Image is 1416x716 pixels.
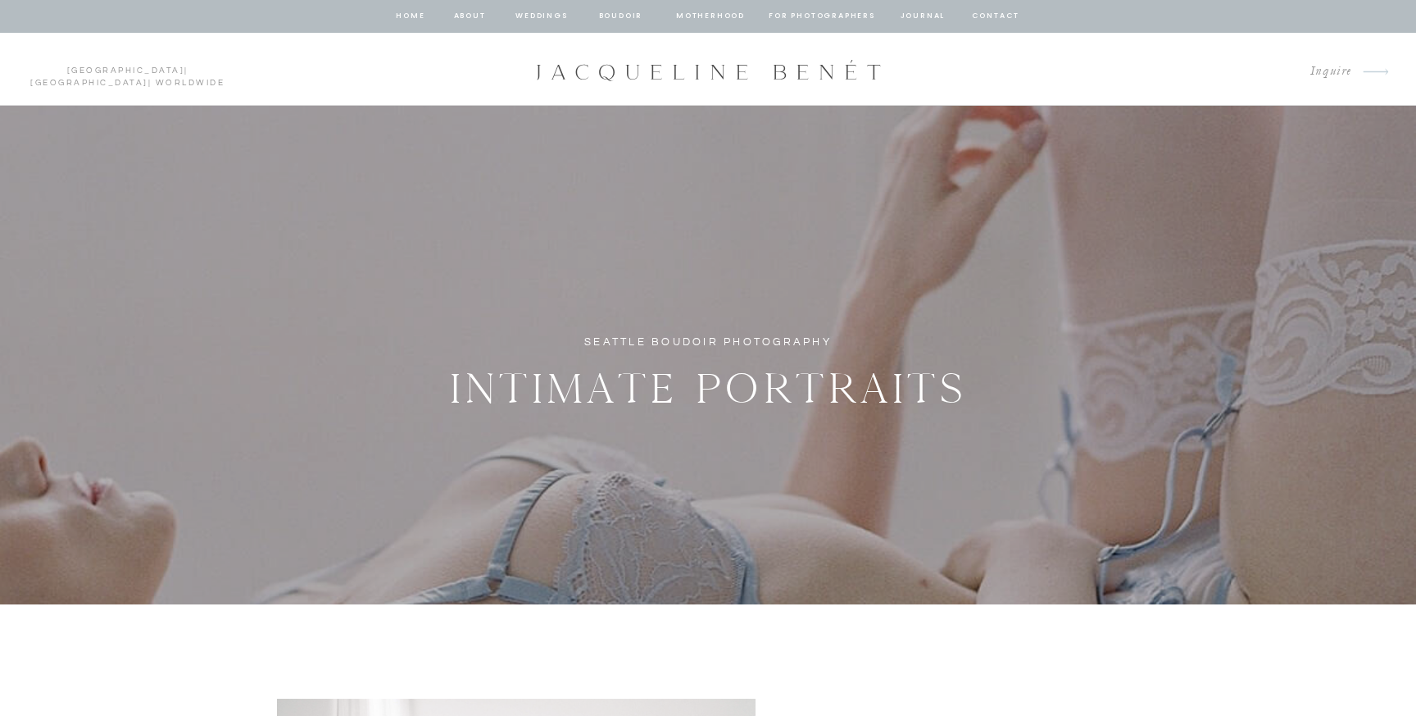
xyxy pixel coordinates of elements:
[574,333,842,352] h1: Seattle Boudoir Photography
[597,9,644,24] a: BOUDOIR
[23,65,232,75] p: | | Worldwide
[447,355,970,413] h2: Intimate Portraits
[969,9,1022,24] a: contact
[452,9,487,24] a: about
[1297,61,1352,83] a: Inquire
[514,9,570,24] a: Weddings
[30,79,148,87] a: [GEOGRAPHIC_DATA]
[676,9,744,24] a: Motherhood
[897,9,948,24] a: journal
[395,9,426,24] a: home
[67,66,185,75] a: [GEOGRAPHIC_DATA]
[769,9,875,24] a: for photographers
